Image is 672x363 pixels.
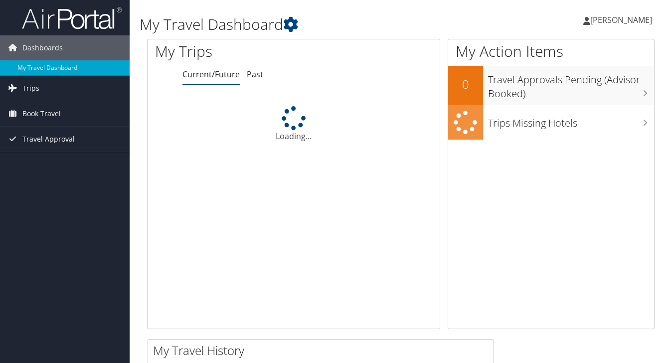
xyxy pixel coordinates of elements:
[488,111,654,130] h3: Trips Missing Hotels
[153,342,494,359] h2: My Travel History
[140,14,488,35] h1: My Travel Dashboard
[148,106,440,142] div: Loading...
[22,101,61,126] span: Book Travel
[448,105,654,140] a: Trips Missing Hotels
[182,69,240,80] a: Current/Future
[22,6,122,30] img: airportal-logo.png
[448,41,654,62] h1: My Action Items
[22,35,63,60] span: Dashboards
[448,76,483,93] h2: 0
[22,127,75,152] span: Travel Approval
[590,14,652,25] span: [PERSON_NAME]
[155,41,311,62] h1: My Trips
[488,68,654,101] h3: Travel Approvals Pending (Advisor Booked)
[583,5,662,35] a: [PERSON_NAME]
[22,76,39,101] span: Trips
[448,66,654,104] a: 0Travel Approvals Pending (Advisor Booked)
[247,69,263,80] a: Past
